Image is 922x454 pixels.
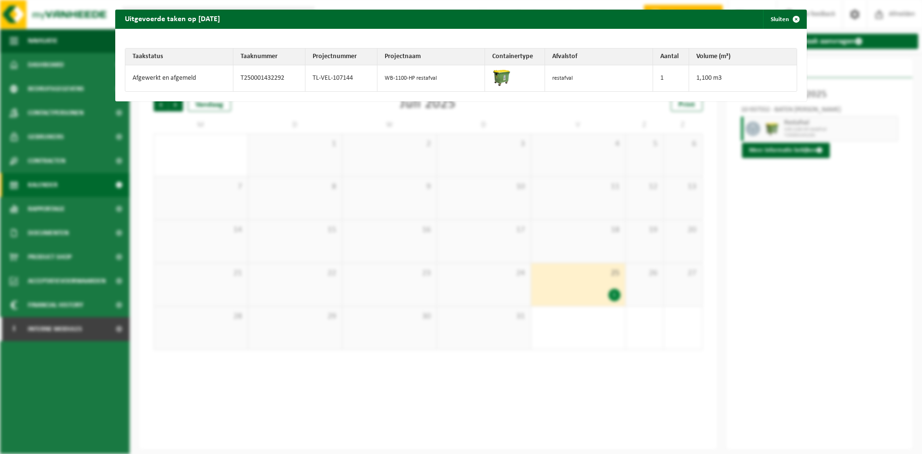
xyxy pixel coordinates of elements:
td: 1,100 m3 [689,65,797,91]
img: WB-1100-HPE-GN-50 [492,68,511,87]
th: Containertype [485,49,545,65]
th: Volume (m³) [689,49,797,65]
th: Projectnaam [377,49,485,65]
h2: Uitgevoerde taken op [DATE] [115,10,230,28]
td: 1 [653,65,689,91]
th: Projectnummer [305,49,377,65]
th: Afvalstof [545,49,653,65]
td: restafval [545,65,653,91]
td: Afgewerkt en afgemeld [125,65,233,91]
th: Aantal [653,49,689,65]
th: Taakstatus [125,49,233,65]
td: WB-1100-HP restafval [377,65,485,91]
button: Sluiten [763,10,806,29]
td: T250001432292 [233,65,305,91]
th: Taaknummer [233,49,305,65]
td: TL-VEL-107144 [305,65,377,91]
